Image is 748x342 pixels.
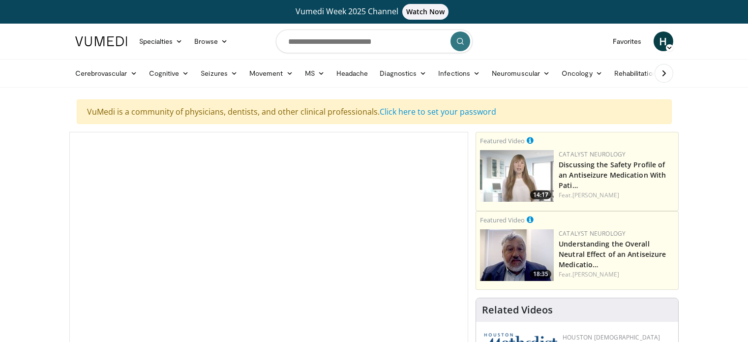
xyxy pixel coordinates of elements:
[195,63,243,83] a: Seizures
[480,216,525,224] small: Featured Video
[654,31,673,51] a: H
[572,191,619,199] a: [PERSON_NAME]
[296,6,453,17] span: Vumedi Week 2025 Channel
[559,191,674,200] div: Feat.
[480,229,554,281] a: 18:35
[143,63,195,83] a: Cognitive
[480,229,554,281] img: 01bfc13d-03a0-4cb7-bbaa-2eb0a1ecb046.png.150x105_q85_crop-smart_upscale.jpg
[402,4,449,20] span: Watch Now
[556,63,608,83] a: Oncology
[69,63,143,83] a: Cerebrovascular
[330,63,374,83] a: Headache
[530,190,551,199] span: 14:17
[188,31,234,51] a: Browse
[480,150,554,202] img: c23d0a25-a0b6-49e6-ba12-869cdc8b250a.png.150x105_q85_crop-smart_upscale.jpg
[432,63,486,83] a: Infections
[559,229,626,238] a: Catalyst Neurology
[77,4,672,20] a: Vumedi Week 2025 ChannelWatch Now
[243,63,299,83] a: Movement
[75,36,127,46] img: VuMedi Logo
[563,333,660,342] a: Houston [DEMOGRAPHIC_DATA]
[374,63,432,83] a: Diagnostics
[530,270,551,279] span: 18:35
[482,304,553,316] h4: Related Videos
[480,136,525,145] small: Featured Video
[77,99,672,124] div: VuMedi is a community of physicians, dentists, and other clinical professionals.
[559,160,666,190] a: Discussing the Safety Profile of an Antiseizure Medication With Pati…
[559,150,626,158] a: Catalyst Neurology
[608,63,662,83] a: Rehabilitation
[559,270,674,279] div: Feat.
[486,63,556,83] a: Neuromuscular
[133,31,189,51] a: Specialties
[276,30,473,53] input: Search topics, interventions
[559,239,666,269] a: Understanding the Overall Neutral Effect of an Antiseizure Medicatio…
[607,31,648,51] a: Favorites
[380,106,496,117] a: Click here to set your password
[572,270,619,279] a: [PERSON_NAME]
[299,63,330,83] a: MS
[480,150,554,202] a: 14:17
